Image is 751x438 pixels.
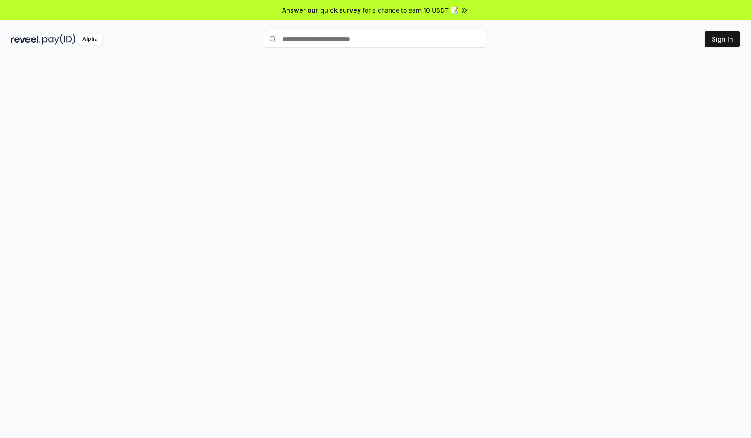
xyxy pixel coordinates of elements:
[282,5,361,15] span: Answer our quick survey
[11,34,41,45] img: reveel_dark
[705,31,740,47] button: Sign In
[363,5,458,15] span: for a chance to earn 10 USDT 📝
[77,34,102,45] div: Alpha
[42,34,76,45] img: pay_id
